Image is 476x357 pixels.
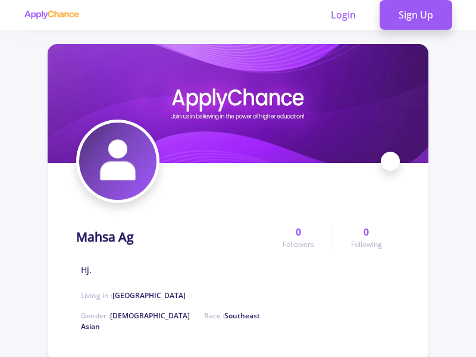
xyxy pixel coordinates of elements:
[76,230,134,245] h1: Mahsa Ag
[81,311,260,331] span: Southeast Asian
[24,10,79,20] img: applychance logo text only
[81,290,186,300] span: Living in :
[364,225,369,239] span: 0
[112,290,186,300] span: [GEOGRAPHIC_DATA]
[351,239,382,250] span: Following
[81,311,260,331] span: Race :
[296,225,301,239] span: 0
[48,44,428,163] img: Mahsa Agcover image
[79,123,156,200] img: Mahsa Agavatar
[81,311,190,321] span: Gender :
[283,239,314,250] span: Followers
[110,311,190,321] span: [DEMOGRAPHIC_DATA]
[81,264,92,276] span: Hj.
[333,225,400,250] a: 0Following
[265,225,332,250] a: 0Followers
